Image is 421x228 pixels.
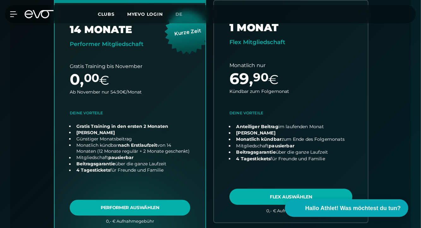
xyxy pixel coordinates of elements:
a: Clubs [98,11,127,17]
a: de [175,11,190,18]
span: de [175,11,183,17]
a: choose plan [214,1,368,222]
button: Hallo Athlet! Was möchtest du tun? [285,199,408,217]
a: MYEVO LOGIN [127,11,163,17]
span: Hallo Athlet! Was möchtest du tun? [305,204,401,213]
span: Clubs [98,11,115,17]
